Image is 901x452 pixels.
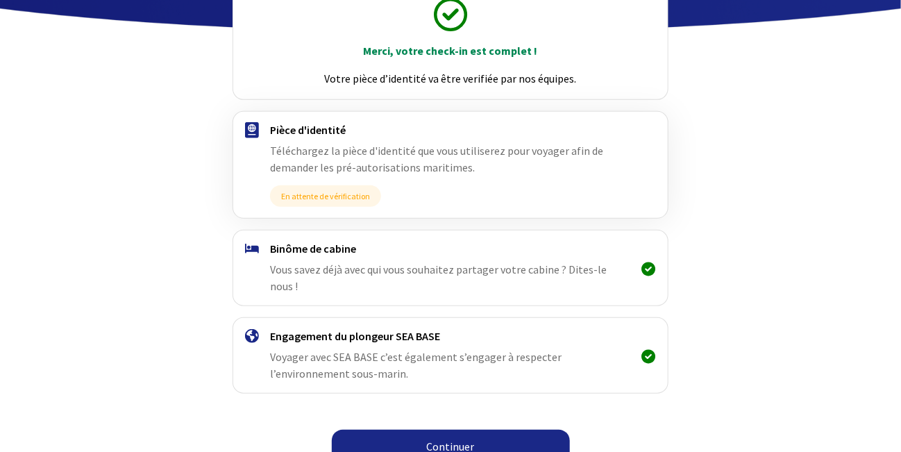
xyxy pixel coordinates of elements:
span: Téléchargez la pièce d'identité que vous utiliserez pour voyager afin de demander les pré-autoris... [270,144,603,174]
span: Vous savez déjà avec qui vous souhaitez partager votre cabine ? Dites-le nous ! [270,262,607,293]
p: Merci, votre check-in est complet ! [246,42,655,59]
p: Votre pièce d’identité va être verifiée par nos équipes. [246,70,655,87]
span: Voyager avec SEA BASE c’est également s’engager à respecter l’environnement sous-marin. [270,350,562,380]
h4: Pièce d'identité [270,123,630,137]
img: binome.svg [245,244,259,253]
h4: Engagement du plongeur SEA BASE [270,329,630,343]
h4: Binôme de cabine [270,242,630,256]
img: engagement.svg [245,329,259,343]
span: En attente de vérification [270,185,381,207]
img: passport.svg [245,122,259,138]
